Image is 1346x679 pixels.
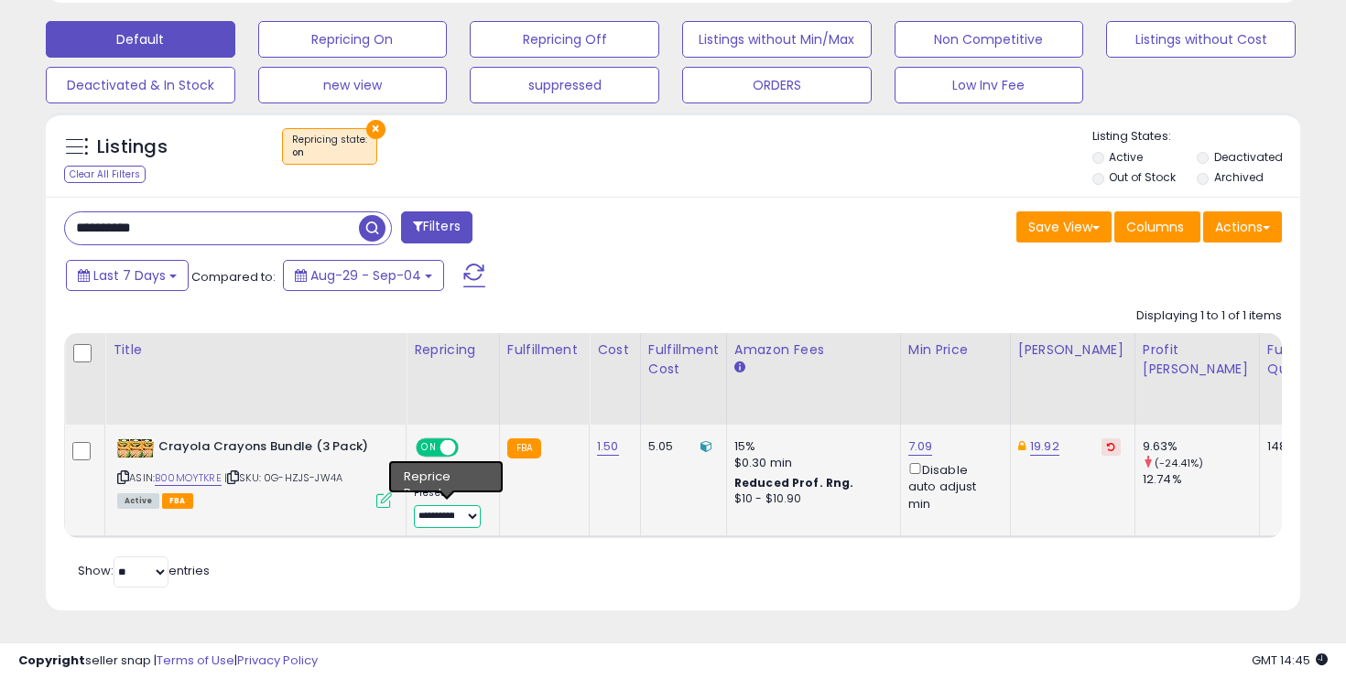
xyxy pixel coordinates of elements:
[1155,456,1203,470] small: (-24.41%)
[908,459,996,512] div: Disable auto adjust min
[1030,437,1059,456] a: 19.92
[18,652,318,670] div: seller snap | |
[734,438,886,455] div: 15%
[64,166,146,183] div: Clear All Filters
[66,260,189,291] button: Last 7 Days
[1092,128,1301,145] p: Listing States:
[418,440,440,456] span: ON
[507,438,541,458] small: FBA
[258,67,448,103] button: new view
[93,266,166,285] span: Last 7 Days
[237,652,318,669] a: Privacy Policy
[1114,211,1200,242] button: Columns
[117,493,159,509] span: All listings currently available for purchase on Amazon
[1016,211,1112,242] button: Save View
[1252,652,1328,669] span: 2025-09-12 14:45 GMT
[908,340,1003,360] div: Min Price
[1109,169,1176,185] label: Out of Stock
[366,120,385,139] button: ×
[191,268,276,286] span: Compared to:
[734,340,893,360] div: Amazon Fees
[310,266,421,285] span: Aug-29 - Sep-04
[117,438,154,458] img: 513wTwiq3HL._SL40_.jpg
[1267,340,1330,379] div: Fulfillable Quantity
[292,133,367,160] span: Repricing state :
[682,21,872,58] button: Listings without Min/Max
[18,652,85,669] strong: Copyright
[117,438,392,506] div: ASIN:
[682,67,872,103] button: ORDERS
[414,340,492,360] div: Repricing
[1126,218,1184,236] span: Columns
[734,455,886,471] div: $0.30 min
[157,652,234,669] a: Terms of Use
[113,340,398,360] div: Title
[78,562,210,579] span: Show: entries
[734,360,745,376] small: Amazon Fees.
[1109,149,1143,165] label: Active
[1203,211,1282,242] button: Actions
[1106,21,1296,58] button: Listings without Cost
[597,340,633,360] div: Cost
[1143,471,1259,488] div: 12.74%
[46,21,235,58] button: Default
[507,340,581,360] div: Fulfillment
[414,487,485,528] div: Preset:
[470,21,659,58] button: Repricing Off
[162,493,193,509] span: FBA
[1143,340,1252,379] div: Profit [PERSON_NAME]
[158,438,381,460] b: Crayola Crayons Bundle (3 Pack)
[908,437,933,456] a: 7.09
[895,67,1084,103] button: Low Inv Fee
[97,135,168,160] h5: Listings
[414,467,485,483] div: Amazon AI *
[648,340,719,379] div: Fulfillment Cost
[1267,438,1324,455] div: 1482
[283,260,444,291] button: Aug-29 - Sep-04
[895,21,1084,58] button: Non Competitive
[292,146,367,159] div: on
[1214,149,1283,165] label: Deactivated
[1143,438,1259,455] div: 9.63%
[597,437,619,456] a: 1.50
[401,211,472,243] button: Filters
[734,475,854,490] b: Reduced Prof. Rng.
[224,470,342,485] span: | SKU: 0G-HZJS-JW4A
[470,67,659,103] button: suppressed
[734,491,886,507] div: $10 - $10.90
[648,438,712,455] div: 5.05
[456,440,485,456] span: OFF
[46,67,235,103] button: Deactivated & In Stock
[1018,340,1127,360] div: [PERSON_NAME]
[1214,169,1264,185] label: Archived
[155,470,222,486] a: B00MOYTKRE
[258,21,448,58] button: Repricing On
[1136,307,1282,325] div: Displaying 1 to 1 of 1 items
